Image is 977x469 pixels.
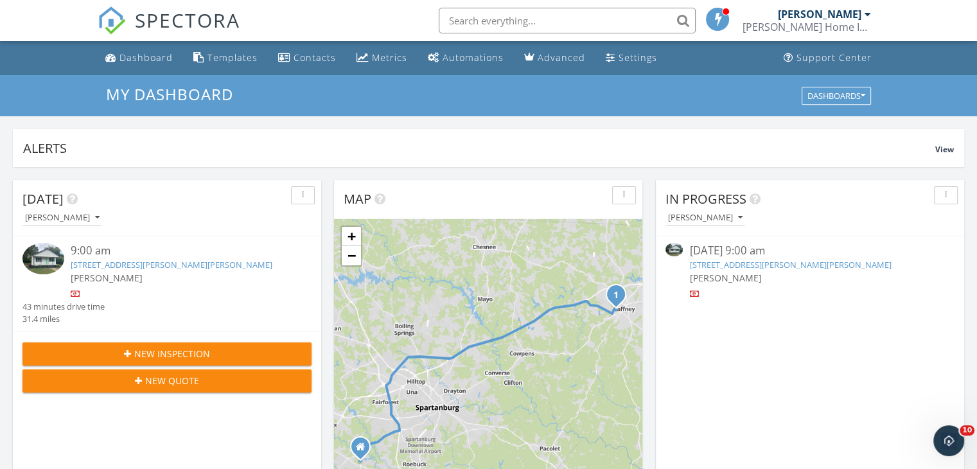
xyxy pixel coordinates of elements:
[207,51,258,64] div: Templates
[22,369,312,393] button: New Quote
[119,51,173,64] div: Dashboard
[273,46,341,70] a: Contacts
[294,51,336,64] div: Contacts
[71,272,143,284] span: [PERSON_NAME]
[98,17,240,44] a: SPECTORA
[778,8,861,21] div: [PERSON_NAME]
[665,190,746,208] span: In Progress
[342,246,361,265] a: Zoom out
[613,291,619,300] i: 1
[935,144,954,155] span: View
[807,91,865,100] div: Dashboards
[933,425,964,456] iframe: Intercom live chat
[538,51,585,64] div: Advanced
[619,51,657,64] div: Settings
[22,190,64,208] span: [DATE]
[106,84,233,105] span: My Dashboard
[668,213,743,222] div: [PERSON_NAME]
[779,46,877,70] a: Support Center
[145,374,199,387] span: New Quote
[22,301,105,313] div: 43 minutes drive time
[423,46,509,70] a: Automations (Basic)
[443,51,504,64] div: Automations
[98,6,126,35] img: The Best Home Inspection Software - Spectora
[519,46,590,70] a: Advanced
[689,272,761,284] span: [PERSON_NAME]
[665,243,683,256] img: 9575136%2Fcover_photos%2FQG9VaGPtwlVUYQG8LblO%2Fsmall.jpg
[22,209,102,227] button: [PERSON_NAME]
[372,51,407,64] div: Metrics
[22,243,64,274] img: 9575136%2Fcover_photos%2FQG9VaGPtwlVUYQG8LblO%2Fsmall.jpg
[25,213,100,222] div: [PERSON_NAME]
[344,190,371,208] span: Map
[665,209,745,227] button: [PERSON_NAME]
[689,259,891,270] a: [STREET_ADDRESS][PERSON_NAME][PERSON_NAME]
[135,6,240,33] span: SPECTORA
[665,243,955,300] a: [DATE] 9:00 am [STREET_ADDRESS][PERSON_NAME][PERSON_NAME] [PERSON_NAME]
[134,347,210,360] span: New Inspection
[342,227,361,246] a: Zoom in
[601,46,662,70] a: Settings
[439,8,696,33] input: Search everything...
[22,313,105,325] div: 31.4 miles
[22,243,312,325] a: 9:00 am [STREET_ADDRESS][PERSON_NAME][PERSON_NAME] [PERSON_NAME] 43 minutes drive time 31.4 miles
[188,46,263,70] a: Templates
[100,46,178,70] a: Dashboard
[71,259,272,270] a: [STREET_ADDRESS][PERSON_NAME][PERSON_NAME]
[743,21,871,33] div: Talley Home Inspections, LLC
[616,294,624,302] div: 531 W Rutledge Ave, Gaffney, SC 29341
[960,425,974,436] span: 10
[797,51,872,64] div: Support Center
[351,46,412,70] a: Metrics
[71,243,288,259] div: 9:00 am
[23,139,935,157] div: Alerts
[22,342,312,366] button: New Inspection
[689,243,930,259] div: [DATE] 9:00 am
[802,87,871,105] button: Dashboards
